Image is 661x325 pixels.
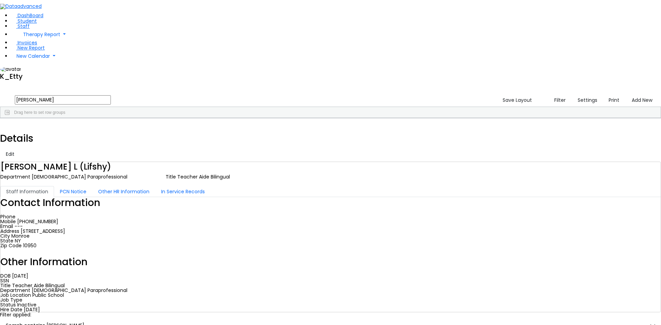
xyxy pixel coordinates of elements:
[569,95,600,106] button: Settings
[0,243,22,248] label: Zip Code
[11,29,661,40] a: Therapy Report
[600,95,622,106] button: Print
[18,39,37,46] span: Invoices
[24,306,40,313] span: [DATE]
[0,278,9,283] label: SSN
[32,173,127,180] span: [DEMOGRAPHIC_DATA] Paraprofessional
[17,301,36,308] span: Inactive
[23,242,36,249] span: 10950
[18,23,30,30] span: Staff
[0,273,11,278] label: DOB
[0,224,13,229] label: Email
[0,229,19,234] label: Address
[11,39,37,46] a: Invoices
[11,232,30,239] span: Monroe
[166,174,176,179] label: Title
[0,297,22,302] label: Job Type
[0,283,11,288] label: Title
[0,219,16,224] label: Mobile
[0,197,661,209] h3: Contact Information
[0,256,661,268] h3: Other Information
[14,110,65,115] span: Drag here to set row groups
[3,149,18,160] button: Edit
[54,186,92,197] button: PCN Notice
[11,18,37,24] a: Student
[0,288,30,293] label: Department
[0,234,10,238] label: City
[21,228,65,235] span: [STREET_ADDRESS]
[0,186,54,197] button: Staff Information
[0,214,15,219] label: Phone
[18,18,37,24] span: Student
[15,237,21,244] span: NY
[12,272,28,279] span: [DATE]
[0,238,13,243] label: State
[92,186,155,197] button: Other HR Information
[12,282,65,289] span: Teacher Aide Bilingual
[32,287,127,294] span: [DEMOGRAPHIC_DATA] Paraprofessional
[17,53,50,59] span: New Calendar
[18,44,45,51] span: New Report
[11,12,43,19] a: DashBoard
[545,95,569,106] button: Filter
[11,44,45,51] a: New Report
[0,307,22,312] label: Hire Date
[500,95,535,106] button: Save Layout
[18,12,43,19] span: DashBoard
[155,186,211,197] button: In Service Records
[0,162,661,172] h4: [PERSON_NAME] L (Lifshy)
[23,31,60,38] span: Therapy Report
[17,218,58,225] span: [PHONE_NUMBER]
[11,51,661,61] a: New Calendar
[14,223,23,230] span: ---
[32,292,64,299] span: Public School
[0,174,30,179] label: Department
[15,95,111,105] input: Search
[11,23,30,30] a: Staff
[0,293,31,297] label: Job Location
[0,302,16,307] label: Status
[177,173,230,180] span: Teacher Aide Bilingual
[625,95,656,106] button: Add New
